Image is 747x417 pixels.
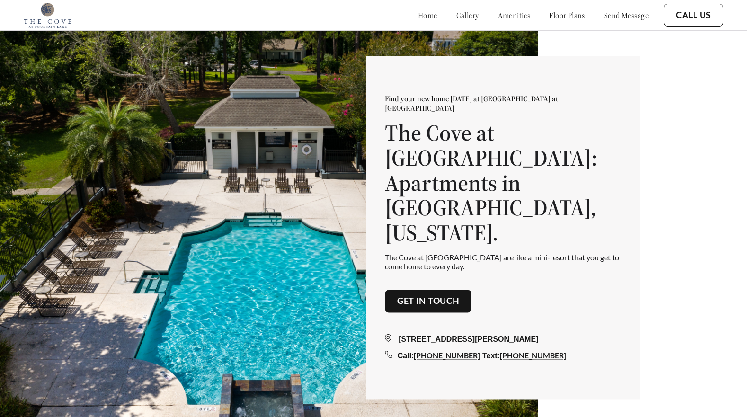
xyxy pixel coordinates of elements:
[604,10,649,20] a: send message
[385,290,472,313] button: Get in touch
[418,10,437,20] a: home
[385,253,622,271] p: The Cove at [GEOGRAPHIC_DATA] are like a mini-resort that you get to come home to every day.
[397,296,460,307] a: Get in touch
[414,351,480,360] a: [PHONE_NUMBER]
[676,10,711,20] a: Call Us
[500,351,566,360] a: [PHONE_NUMBER]
[385,94,622,113] p: Find your new home [DATE] at [GEOGRAPHIC_DATA] at [GEOGRAPHIC_DATA]
[549,10,585,20] a: floor plans
[398,352,414,360] span: Call:
[456,10,479,20] a: gallery
[385,120,622,245] h1: The Cove at [GEOGRAPHIC_DATA]: Apartments in [GEOGRAPHIC_DATA], [US_STATE].
[24,2,71,28] img: cove_at_fountain_lake_logo.png
[385,334,622,345] div: [STREET_ADDRESS][PERSON_NAME]
[482,352,500,360] span: Text:
[664,4,723,27] button: Call Us
[498,10,531,20] a: amenities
